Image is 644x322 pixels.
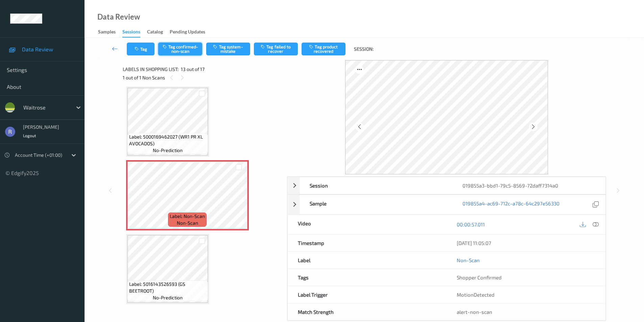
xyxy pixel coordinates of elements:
a: 00:00:57.011 [457,221,485,228]
span: Session: [354,46,374,52]
a: 019855a4-ac69-712c-a78c-64c297e56330 [462,200,559,209]
div: Sessions [122,28,140,38]
button: Tag product recovered [302,43,345,55]
div: Timestamp [288,234,447,251]
a: Catalog [147,27,170,37]
span: Label: 5000169462027 (WR1 PR XL AVOCADOS) [129,133,206,147]
a: Non-Scan [457,257,480,264]
span: 13 out of 17 [181,66,205,73]
a: Sessions [122,27,147,38]
div: [DATE] 11:05:07 [457,240,595,246]
div: Pending Updates [170,28,205,37]
span: Labels in shopping list: [123,66,178,73]
button: Tag [127,43,154,55]
div: Catalog [147,28,163,37]
div: MotionDetected [447,286,605,303]
a: Samples [98,27,122,37]
div: 1 out of 1 Non Scans [123,73,282,82]
div: Sample019855a4-ac69-712c-a78c-64c297e56330 [287,195,606,215]
span: Label: Non-Scan [170,213,205,220]
div: alert-non-scan [457,308,595,315]
span: no-prediction [153,147,183,154]
button: Tag confirmed-non-scan [158,43,202,55]
span: non-scan [177,220,198,226]
div: Label Trigger [288,286,447,303]
span: Shopper Confirmed [457,274,502,280]
div: Label [288,252,447,269]
div: Video [288,215,447,234]
div: Data Review [97,14,140,20]
div: Session019855a3-bbd1-79c5-8569-72daff7314a0 [287,177,606,194]
button: Tag failed to recover [254,43,298,55]
a: Pending Updates [170,27,212,37]
button: Tag system-mistake [206,43,250,55]
div: Sample [300,195,452,214]
div: 019855a3-bbd1-79c5-8569-72daff7314a0 [452,177,605,194]
span: no-prediction [153,294,183,301]
div: Session [300,177,452,194]
div: Match Strength [288,303,447,320]
span: Label: 5016143526593 (GS BEETROOT) [129,281,206,294]
div: Tags [288,269,447,286]
div: Samples [98,28,116,37]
